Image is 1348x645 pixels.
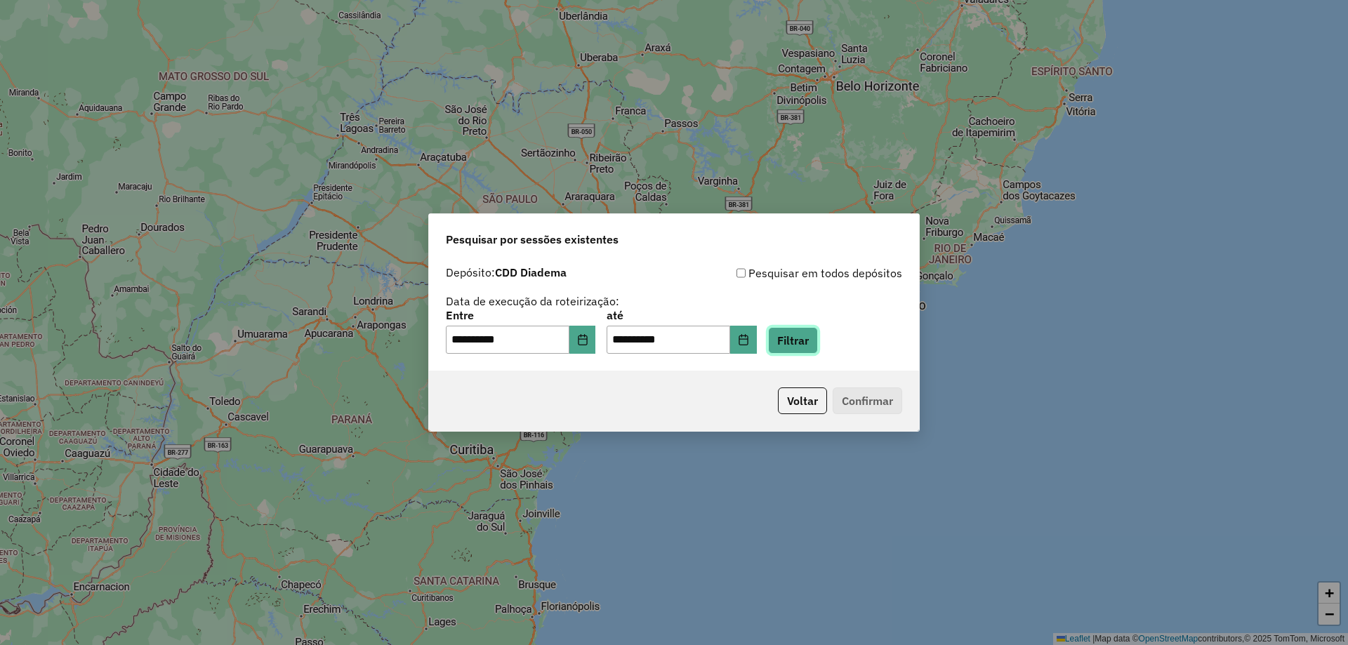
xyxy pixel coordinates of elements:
label: até [607,307,756,324]
button: Voltar [778,387,827,414]
span: Pesquisar por sessões existentes [446,231,619,248]
button: Choose Date [569,326,596,354]
button: Filtrar [768,327,818,354]
button: Choose Date [730,326,757,354]
label: Entre [446,307,595,324]
strong: CDD Diadema [495,265,567,279]
label: Depósito: [446,264,567,281]
div: Pesquisar em todos depósitos [674,265,902,281]
label: Data de execução da roteirização: [446,293,619,310]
